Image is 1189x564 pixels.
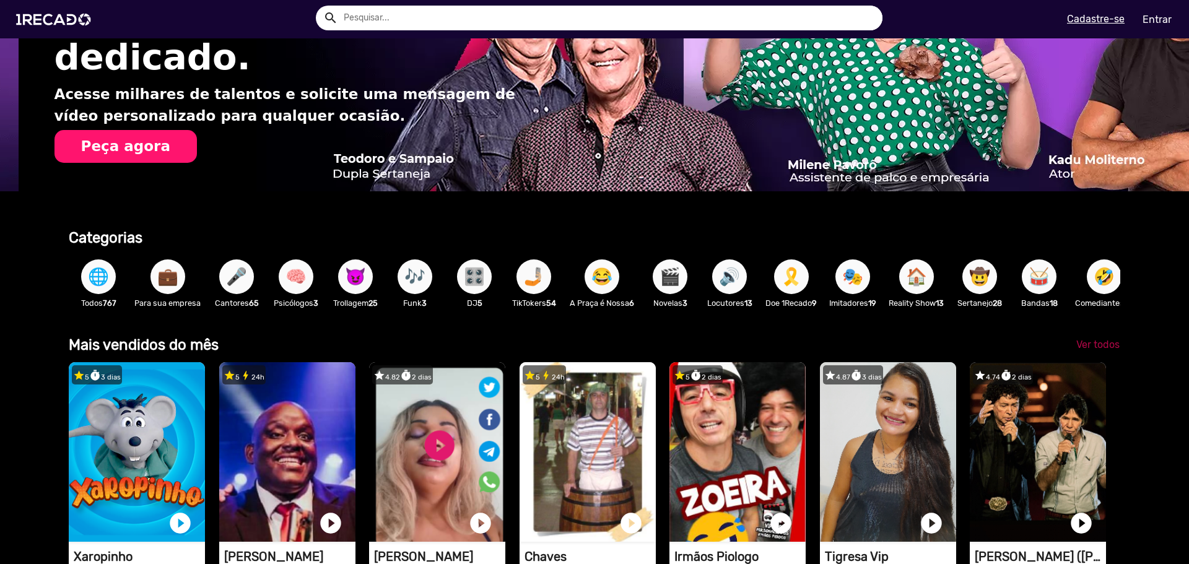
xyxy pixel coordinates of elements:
[318,511,343,536] a: play_circle_filled
[570,297,634,309] p: A Praça é Nossa
[919,511,944,536] a: play_circle_filled
[516,259,551,294] button: 🤳🏼
[820,362,956,542] video: 1RECADO vídeos dedicados para fãs e empresas
[936,298,944,308] b: 13
[285,259,307,294] span: 🧠
[1029,259,1050,294] span: 🥁
[464,259,485,294] span: 🎛️
[457,259,492,294] button: 🎛️
[619,511,643,536] a: play_circle_filled
[546,298,556,308] b: 54
[69,336,219,354] b: Mais vendidos do mês
[219,259,254,294] button: 🎤
[1022,259,1056,294] button: 🥁
[338,259,373,294] button: 😈
[774,259,809,294] button: 🎗️
[398,259,432,294] button: 🎶
[712,259,747,294] button: 🔊
[134,297,201,309] p: Para sua empresa
[468,511,493,536] a: play_circle_filled
[682,298,687,308] b: 3
[812,298,817,308] b: 9
[272,297,320,309] p: Psicólogos
[906,259,927,294] span: 🏠
[213,297,260,309] p: Cantores
[829,297,876,309] p: Imitadores
[54,130,197,163] button: Peça agora
[842,259,863,294] span: 🎭
[279,259,313,294] button: 🧠
[769,511,793,536] a: play_circle_filled
[249,298,259,308] b: 65
[88,259,109,294] span: 🌐
[781,259,802,294] span: 🎗️
[520,362,656,542] video: 1RECADO vídeos dedicados para fãs e empresas
[1087,259,1121,294] button: 🤣
[585,259,619,294] button: 😂
[1069,511,1094,536] a: play_circle_filled
[1067,13,1125,25] u: Cadastre-se
[1076,339,1120,350] span: Ver todos
[674,549,806,564] h1: Irmãos Piologo
[825,549,956,564] h1: Tigresa Vip
[1050,298,1058,308] b: 18
[224,549,355,564] h1: [PERSON_NAME]
[345,259,366,294] span: 😈
[660,259,681,294] span: 🎬
[706,297,753,309] p: Locutores
[168,511,193,536] a: play_circle_filled
[956,297,1003,309] p: Sertanejo
[157,259,178,294] span: 💼
[69,229,142,246] b: Categorias
[525,549,656,564] h1: Chaves
[334,6,882,30] input: Pesquisar...
[962,259,997,294] button: 🤠
[219,362,355,542] video: 1RECADO vídeos dedicados para fãs e empresas
[74,549,205,564] h1: Xaropinho
[1135,9,1180,30] a: Entrar
[744,298,752,308] b: 13
[1016,297,1063,309] p: Bandas
[54,84,530,126] p: Acesse milhares de talentos e solicite uma mensagem de vídeo personalizado para qualquer ocasião.
[369,362,505,542] video: 1RECADO vídeos dedicados para fãs e empresas
[993,298,1002,308] b: 28
[970,362,1106,542] video: 1RECADO vídeos dedicados para fãs e empresas
[404,259,425,294] span: 🎶
[81,259,116,294] button: 🌐
[323,11,338,25] mat-icon: Example home icon
[319,6,341,28] button: Example home icon
[889,297,944,309] p: Reality Show
[332,297,379,309] p: Trollagem
[523,259,544,294] span: 🤳🏼
[226,259,247,294] span: 🎤
[975,549,1106,564] h1: [PERSON_NAME] ([PERSON_NAME] & [PERSON_NAME])
[591,259,612,294] span: 😂
[69,362,205,542] video: 1RECADO vídeos dedicados para fãs e empresas
[647,297,694,309] p: Novelas
[1075,297,1133,309] p: Comediantes
[765,297,817,309] p: Doe 1Recado
[103,298,116,308] b: 767
[868,298,876,308] b: 19
[835,259,870,294] button: 🎭
[629,298,634,308] b: 6
[75,297,122,309] p: Todos
[510,297,557,309] p: TikTokers
[669,362,806,542] video: 1RECADO vídeos dedicados para fãs e empresas
[374,549,505,564] h1: [PERSON_NAME]
[477,298,482,308] b: 5
[422,298,427,308] b: 3
[368,298,378,308] b: 25
[719,259,740,294] span: 🔊
[1094,259,1115,294] span: 🤣
[150,259,185,294] button: 💼
[653,259,687,294] button: 🎬
[969,259,990,294] span: 🤠
[451,297,498,309] p: DJ
[391,297,438,309] p: Funk
[313,298,318,308] b: 3
[899,259,934,294] button: 🏠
